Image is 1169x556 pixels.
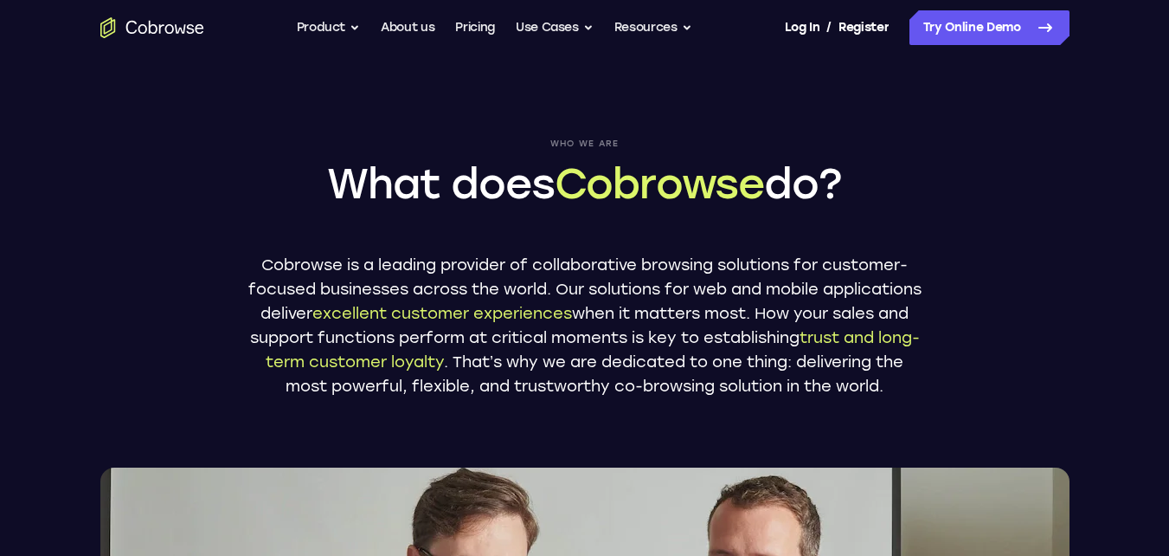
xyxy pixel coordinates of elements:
[247,253,922,398] p: Cobrowse is a leading provider of collaborative browsing solutions for customer-focused businesse...
[247,139,922,149] span: Who we are
[100,17,204,38] a: Go to the home page
[826,17,832,38] span: /
[785,10,819,45] a: Log In
[909,10,1069,45] a: Try Online Demo
[838,10,889,45] a: Register
[312,304,572,323] span: excellent customer experiences
[297,10,361,45] button: Product
[555,158,764,209] span: Cobrowse
[516,10,594,45] button: Use Cases
[247,156,922,211] h1: What does do?
[455,10,495,45] a: Pricing
[381,10,434,45] a: About us
[614,10,692,45] button: Resources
